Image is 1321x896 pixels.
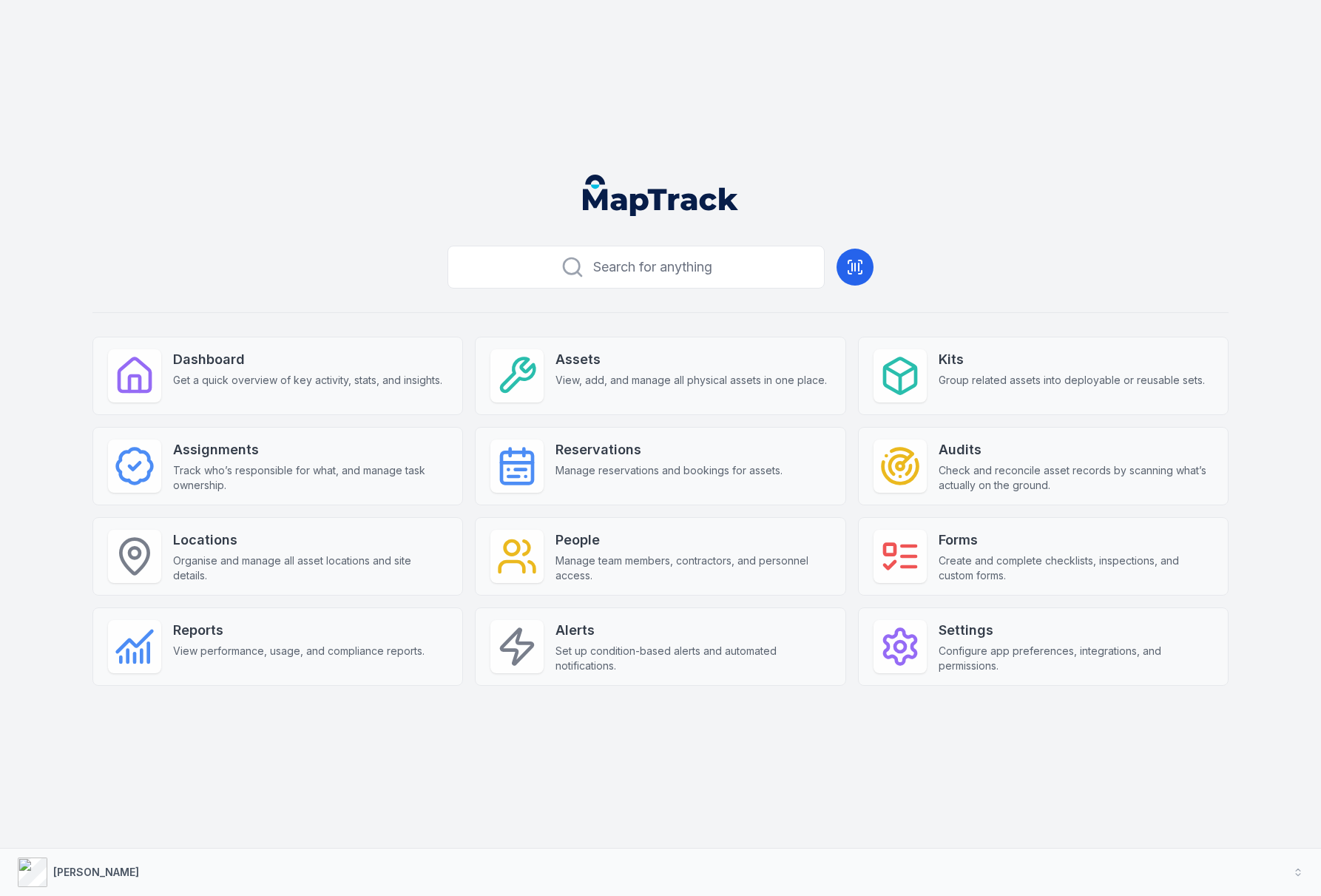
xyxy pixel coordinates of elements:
span: Create and complete checklists, inspections, and custom forms. [939,553,1213,583]
strong: Reservations [555,439,783,460]
span: Search for anything [593,257,712,277]
nav: Global [559,175,762,216]
span: Track who’s responsible for what, and manage task ownership. [173,463,447,493]
button: Search for anything [447,246,825,289]
strong: Kits [939,349,1205,370]
strong: Assignments [173,439,447,460]
a: KitsGroup related assets into deployable or reusable sets. [858,337,1229,415]
span: Configure app preferences, integrations, and permissions. [939,644,1213,673]
a: PeopleManage team members, contractors, and personnel access. [475,517,845,596]
span: Group related assets into deployable or reusable sets. [939,373,1205,388]
span: Set up condition-based alerts and automated notifications. [555,644,830,673]
a: AssetsView, add, and manage all physical assets in one place. [475,337,845,415]
strong: [PERSON_NAME] [53,866,139,878]
a: FormsCreate and complete checklists, inspections, and custom forms. [858,517,1229,596]
a: AuditsCheck and reconcile asset records by scanning what’s actually on the ground. [858,427,1229,505]
strong: Alerts [555,620,830,641]
strong: Assets [555,349,827,370]
a: SettingsConfigure app preferences, integrations, and permissions. [858,607,1229,686]
a: AlertsSet up condition-based alerts and automated notifications. [475,607,845,686]
span: Manage team members, contractors, and personnel access. [555,553,830,583]
strong: Settings [939,620,1213,641]
a: ReportsView performance, usage, and compliance reports. [92,607,463,686]
a: ReservationsManage reservations and bookings for assets. [475,427,845,505]
strong: People [555,530,830,550]
span: Organise and manage all asset locations and site details. [173,553,447,583]
span: Check and reconcile asset records by scanning what’s actually on the ground. [939,463,1213,493]
span: View performance, usage, and compliance reports. [173,644,425,658]
span: Get a quick overview of key activity, stats, and insights. [173,373,442,388]
span: View, add, and manage all physical assets in one place. [555,373,827,388]
strong: Locations [173,530,447,550]
strong: Forms [939,530,1213,550]
a: DashboardGet a quick overview of key activity, stats, and insights. [92,337,463,415]
strong: Audits [939,439,1213,460]
strong: Reports [173,620,425,641]
strong: Dashboard [173,349,442,370]
span: Manage reservations and bookings for assets. [555,463,783,478]
a: AssignmentsTrack who’s responsible for what, and manage task ownership. [92,427,463,505]
a: LocationsOrganise and manage all asset locations and site details. [92,517,463,596]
